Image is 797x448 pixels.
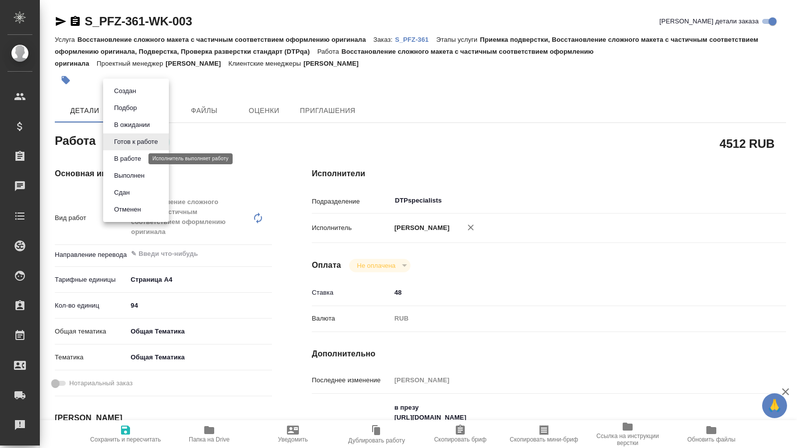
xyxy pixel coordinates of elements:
[111,187,133,198] button: Сдан
[111,136,161,147] button: Готов к работе
[111,153,144,164] button: В работе
[111,170,147,181] button: Выполнен
[111,86,139,97] button: Создан
[111,119,153,130] button: В ожидании
[111,204,144,215] button: Отменен
[111,103,140,113] button: Подбор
